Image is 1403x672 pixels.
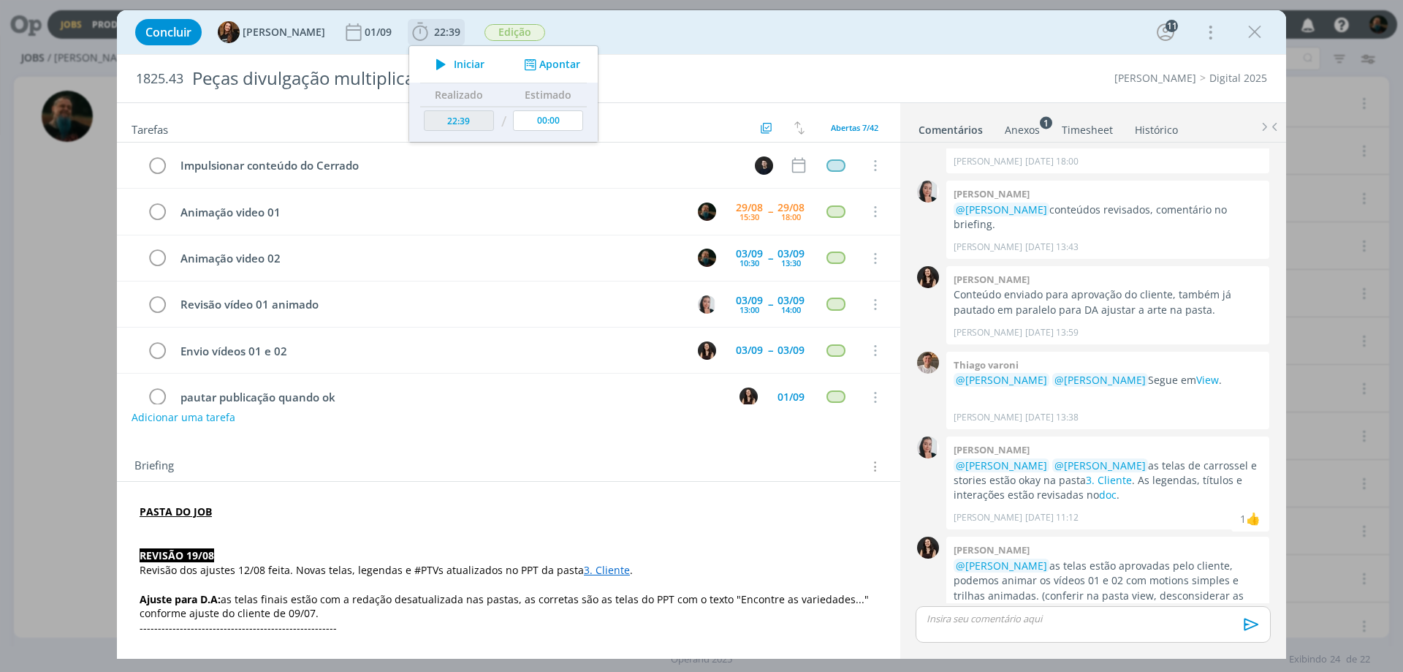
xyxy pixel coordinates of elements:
[954,443,1030,456] b: [PERSON_NAME]
[753,154,775,176] button: C
[781,213,801,221] div: 18:00
[954,511,1022,524] p: [PERSON_NAME]
[140,563,584,577] span: Revisão dos ajustes 12/08 feita. Novas telas, legendas e #PTVs atualizados no PPT da pasta
[739,306,759,314] div: 13:00
[1240,511,1246,526] div: 1
[777,345,805,355] div: 03/09
[698,249,716,267] img: M
[696,293,718,315] button: C
[698,341,716,360] img: I
[145,26,191,38] span: Concluir
[408,20,464,44] button: 22:39
[739,213,759,221] div: 15:30
[954,287,1262,317] p: Conteúdo enviado para aprovação do cliente, também já pautado em paralelo para DA ajustar a arte ...
[781,259,801,267] div: 13:30
[454,59,484,69] span: Iniciar
[954,187,1030,200] b: [PERSON_NAME]
[1054,373,1146,387] span: @[PERSON_NAME]
[484,24,545,41] span: Edição
[736,345,763,355] div: 03/09
[1099,488,1117,502] a: doc
[956,203,1047,216] span: @[PERSON_NAME]
[174,249,684,268] div: Animação video 02
[136,71,183,87] span: 1825.43
[954,203,1262,233] p: conteúdos revisados, comentário no briefing.
[427,54,485,75] button: Iniciar
[1166,20,1178,32] div: 11
[132,119,168,137] span: Tarefas
[174,342,684,360] div: Envio vídeos 01 e 02
[1061,116,1114,137] a: Timesheet
[739,388,758,406] img: I
[777,392,805,402] div: 01/09
[696,339,718,361] button: I
[768,299,772,309] span: --
[954,411,1022,424] p: [PERSON_NAME]
[420,83,498,107] th: Realizado
[1154,20,1177,44] button: 11
[498,107,510,137] td: /
[768,253,772,263] span: --
[954,543,1030,556] b: [PERSON_NAME]
[918,116,984,137] a: Comentários
[509,83,587,107] th: Estimado
[174,295,684,314] div: Revisão vídeo 01 animado
[777,249,805,259] div: 03/09
[1134,116,1179,137] a: Histórico
[140,548,214,562] strong: REVISÃO 19/08
[584,563,630,577] a: 3. Cliente
[956,458,1047,472] span: @[PERSON_NAME]
[1025,326,1079,339] span: [DATE] 13:59
[768,345,772,355] span: --
[174,203,684,222] div: Animação video 01
[917,266,939,288] img: I
[954,273,1030,286] b: [PERSON_NAME]
[1246,510,1261,527] div: Isabelle Silva
[1005,123,1040,137] div: Anexos
[736,295,763,306] div: 03/09
[698,295,716,314] img: C
[755,156,773,175] img: C
[777,203,805,213] div: 29/08
[365,27,395,37] div: 01/09
[1025,241,1079,254] span: [DATE] 13:43
[956,559,1047,573] span: @[PERSON_NAME]
[134,457,174,476] span: Briefing
[135,19,202,45] button: Concluir
[768,206,772,216] span: --
[1025,511,1079,524] span: [DATE] 11:12
[736,249,763,259] div: 03/09
[243,27,325,37] span: [PERSON_NAME]
[520,57,581,72] button: Apontar
[218,21,240,43] img: T
[140,592,872,621] span: as telas finais estão com a redação desatualizada nas pastas, as corretas são as telas do PPT com...
[484,23,546,42] button: Edição
[794,121,805,135] img: arrow-down-up.svg
[954,373,1262,388] p: Segue em .
[954,458,1262,503] p: as telas de carrossel e stories estão okay na pasta . As legendas, títulos e interações estão rev...
[174,156,741,175] div: Impulsionar conteúdo do Cerrado
[174,388,726,407] div: pautar publicação quando ok
[408,45,598,143] ul: 22:39
[831,122,878,133] span: Abertas 7/42
[954,559,1262,619] p: as telas estão aprovadas pelo cliente, podemos animar os vídeos 01 e 02 com motions simples e tri...
[218,21,325,43] button: T[PERSON_NAME]
[131,404,236,431] button: Adicionar uma tarefa
[140,505,212,518] a: PASTA DO JOB
[954,358,1019,371] b: Thiago varoni
[956,373,1047,387] span: @[PERSON_NAME]
[1025,411,1079,424] span: [DATE] 13:38
[954,155,1022,168] p: [PERSON_NAME]
[1209,71,1267,85] a: Digital 2025
[917,181,939,203] img: C
[630,563,633,577] span: .
[736,203,763,213] div: 29/08
[696,200,718,222] button: M
[140,592,221,606] strong: Ajuste para D.A:
[954,326,1022,339] p: [PERSON_NAME]
[917,352,939,374] img: T
[1086,473,1132,487] a: 3. Cliente
[954,241,1022,254] p: [PERSON_NAME]
[117,10,1286,659] div: dialog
